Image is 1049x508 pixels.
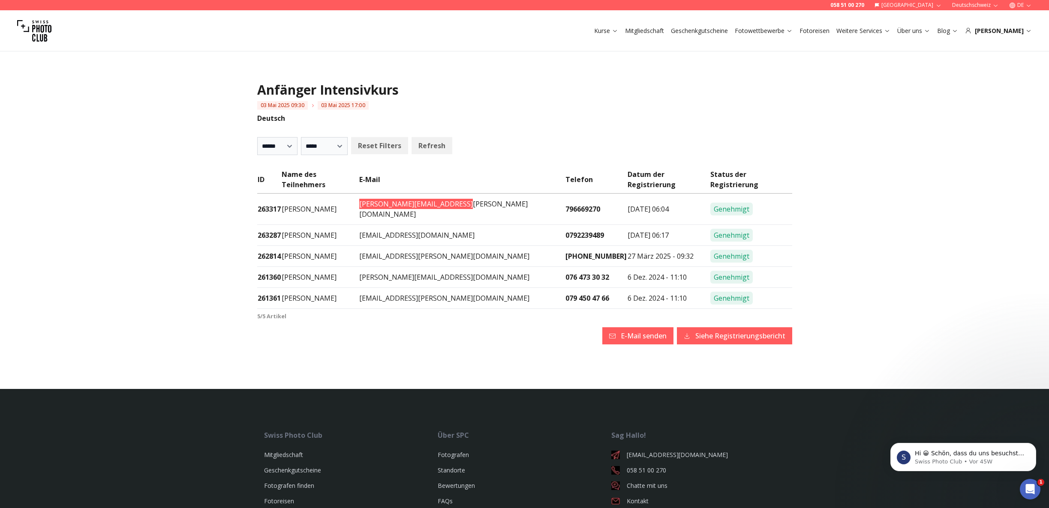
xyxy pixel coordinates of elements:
span: Genehmigt [710,271,753,284]
td: 263287 [257,225,281,246]
a: 0792239489 [565,230,604,240]
td: [PERSON_NAME] [281,246,359,267]
a: Mitgliedschaft [264,451,303,459]
td: 261360 [257,267,281,288]
button: Fotoreisen [796,25,833,37]
a: FAQs [438,497,453,505]
button: Weitere Services [833,25,894,37]
button: Fotowettbewerbe [731,25,796,37]
a: Blog [937,27,958,35]
td: 6 Dez. 2024 - 11:10 [627,288,710,309]
span: Genehmigt [710,229,753,242]
td: [PERSON_NAME] [281,225,359,246]
a: 079 450 47 66 [565,293,609,303]
div: Swiss Photo Club [264,430,438,440]
h1: Anfänger Intensivkurs [257,82,792,98]
td: 27 März 2025 - 09:32 [627,246,710,267]
td: 261361 [257,288,281,309]
a: [EMAIL_ADDRESS][DOMAIN_NAME] [611,451,785,459]
td: 263317 [257,194,281,225]
a: 058 51 00 270 [611,466,785,475]
div: [PERSON_NAME] [965,27,1032,35]
span: 1 [1037,479,1044,486]
td: Status der Registrierung [710,169,792,194]
a: Mitgliedschaft [625,27,664,35]
button: Mitgliedschaft [622,25,667,37]
span: 03 Mai 2025 17:00 [318,101,369,110]
button: E-Mail senden [602,327,673,344]
div: Über SPC [438,430,611,440]
td: [PERSON_NAME] [281,288,359,309]
td: [DATE] 06:04 [627,194,710,225]
a: Geschenkgutscheine [671,27,728,35]
button: Kurse [591,25,622,37]
a: Bewertungen [438,481,475,490]
a: Fotoreisen [264,497,294,505]
b: Refresh [418,140,445,151]
a: Kurse [594,27,618,35]
td: Telefon [565,169,627,194]
a: Fotoreisen [800,27,830,35]
span: Genehmigt [710,250,753,263]
td: 262814 [257,246,281,267]
button: Blog [934,25,962,37]
td: E-Mail [359,169,565,194]
td: [PERSON_NAME][EMAIL_ADDRESS][DOMAIN_NAME] [359,267,565,288]
td: [EMAIL_ADDRESS][DOMAIN_NAME] [359,225,565,246]
span: Genehmigt [710,203,753,215]
b: Reset Filters [358,140,401,151]
td: [PERSON_NAME][EMAIL_ADDRESS][PERSON_NAME][DOMAIN_NAME] [359,194,565,225]
td: [PERSON_NAME] [281,267,359,288]
a: Standorte [438,466,465,474]
span: 03 Mai 2025 09:30 [257,101,308,110]
iframe: Intercom live chat [1020,479,1040,499]
a: Fotografen [438,451,469,459]
p: Deutsch [257,113,792,123]
button: Siehe Registrierungsbericht [677,327,792,344]
a: 796669270 [565,204,600,214]
a: Weitere Services [836,27,890,35]
a: Fotowettbewerbe [735,27,793,35]
td: Name des Teilnehmers [281,169,359,194]
button: Geschenkgutscheine [667,25,731,37]
img: Swiss photo club [17,14,51,48]
a: Über uns [897,27,930,35]
a: Chatte mit uns [611,481,785,490]
td: [EMAIL_ADDRESS][PERSON_NAME][DOMAIN_NAME] [359,246,565,267]
td: [DATE] 06:17 [627,225,710,246]
a: Kontakt [611,497,785,505]
b: 5 / 5 Artikel [257,312,286,320]
button: Über uns [894,25,934,37]
a: Fotografen finden [264,481,314,490]
a: Geschenkgutscheine [264,466,321,474]
td: Datum der Registrierung [627,169,710,194]
span: Genehmigt [710,292,753,305]
button: Reset Filters [351,137,408,154]
td: 6 Dez. 2024 - 11:10 [627,267,710,288]
td: [EMAIL_ADDRESS][PERSON_NAME][DOMAIN_NAME] [359,288,565,309]
iframe: Intercom notifications Nachricht [878,425,1049,485]
a: 058 51 00 270 [830,2,864,9]
a: 076 473 30 32 [565,272,609,282]
a: [PHONE_NUMBER] [565,251,627,261]
button: Refresh [412,137,452,154]
td: [PERSON_NAME] [281,194,359,225]
td: ID [257,169,281,194]
div: Sag Hallo! [611,430,785,440]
